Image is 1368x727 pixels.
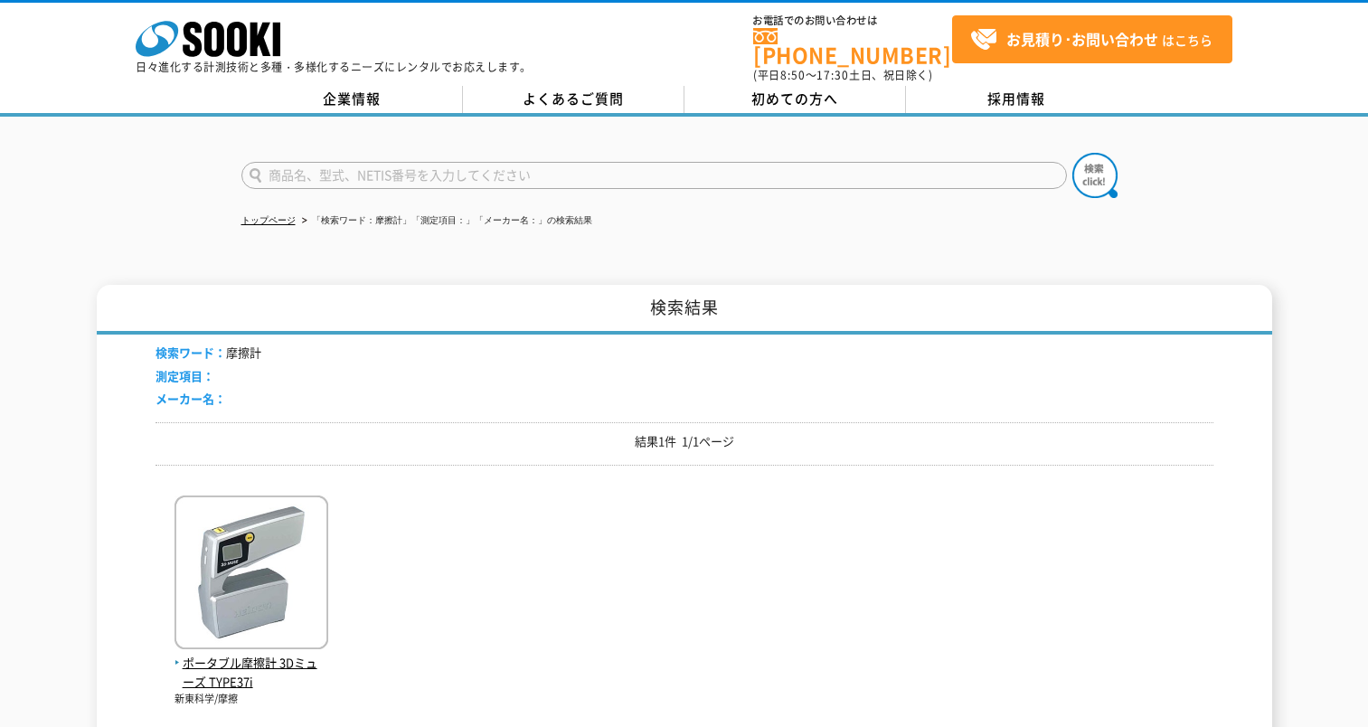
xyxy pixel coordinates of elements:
input: 商品名、型式、NETIS番号を入力してください [241,162,1067,189]
strong: お見積り･お問い合わせ [1006,28,1158,50]
span: 測定項目： [156,367,214,384]
h1: 検索結果 [97,285,1272,335]
a: 採用情報 [906,86,1127,113]
span: お電話でのお問い合わせは [753,15,952,26]
a: よくあるご質問 [463,86,684,113]
li: 「検索ワード：摩擦計」「測定項目：」「メーカー名：」の検索結果 [298,212,592,231]
span: 17:30 [816,67,849,83]
span: ポータブル摩擦計 3Dミューズ TYPE37i [175,654,328,692]
a: お見積り･お問い合わせはこちら [952,15,1232,63]
span: はこちら [970,26,1212,53]
span: 検索ワード： [156,344,226,361]
span: メーカー名： [156,390,226,407]
a: [PHONE_NUMBER] [753,28,952,65]
p: 新東科学/摩擦 [175,692,328,707]
img: btn_search.png [1072,153,1118,198]
p: 日々進化する計測技術と多種・多様化するニーズにレンタルでお応えします。 [136,61,532,72]
a: 企業情報 [241,86,463,113]
a: トップページ [241,215,296,225]
li: 摩擦計 [156,344,261,363]
a: 初めての方へ [684,86,906,113]
span: (平日 ～ 土日、祝日除く) [753,67,932,83]
img: TYPE37i [175,496,328,654]
a: ポータブル摩擦計 3Dミューズ TYPE37i [175,635,328,691]
span: 初めての方へ [751,89,838,109]
span: 8:50 [780,67,806,83]
p: 結果1件 1/1ページ [156,432,1213,451]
